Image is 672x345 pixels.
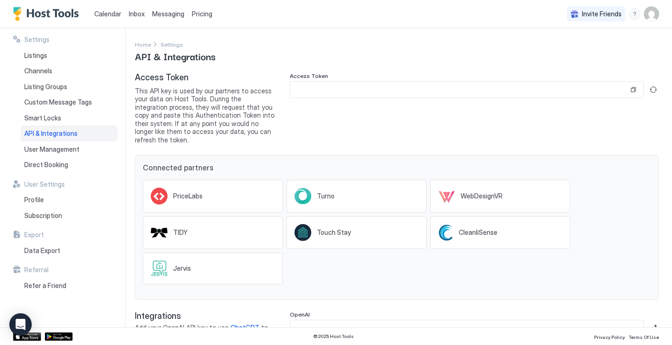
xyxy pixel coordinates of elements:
[129,10,145,18] span: Inbox
[161,39,183,49] a: Settings
[13,7,83,21] a: Host Tools Logo
[152,10,184,18] span: Messaging
[24,114,61,122] span: Smart Locks
[290,72,328,79] span: Access Token
[135,39,151,49] a: Home
[24,83,67,91] span: Listing Groups
[21,110,118,126] a: Smart Locks
[648,323,659,334] button: Edit
[24,145,79,154] span: User Management
[192,10,212,18] span: Pricing
[231,324,259,331] a: ChatGPT
[135,49,216,63] span: API & Integrations
[135,41,151,48] span: Home
[24,161,68,169] span: Direct Booking
[629,85,638,94] button: Copy
[430,180,570,212] a: WebDesignVR
[173,192,203,200] span: PriceLabs
[24,51,47,60] span: Listings
[94,10,121,18] span: Calendar
[629,334,659,340] span: Terms Of Use
[143,253,283,284] a: Jervis
[629,331,659,341] a: Terms Of Use
[24,282,66,290] span: Refer a Friend
[287,216,427,249] a: Touch Stay
[24,246,60,255] span: Data Export
[135,311,275,322] span: Integrations
[152,9,184,19] a: Messaging
[21,63,118,79] a: Channels
[143,163,651,172] span: Connected partners
[430,216,570,249] a: CleanliSense
[21,278,118,294] a: Refer a Friend
[13,332,41,341] a: App Store
[173,228,188,237] span: TIDY
[317,192,335,200] span: Turno
[459,228,497,237] span: CleanliSense
[24,211,62,220] span: Subscription
[24,129,77,138] span: API & Integrations
[629,8,640,20] div: menu
[24,67,52,75] span: Channels
[290,82,629,98] input: Input Field
[143,216,283,249] a: TIDY
[21,141,118,157] a: User Management
[21,243,118,259] a: Data Export
[290,320,644,336] input: Input Field
[94,9,121,19] a: Calendar
[317,228,351,237] span: Touch Stay
[129,9,145,19] a: Inbox
[594,334,625,340] span: Privacy Policy
[21,48,118,63] a: Listings
[143,180,283,212] a: PriceLabs
[161,39,183,49] div: Breadcrumb
[21,208,118,224] a: Subscription
[21,192,118,208] a: Profile
[161,41,183,48] span: Settings
[45,332,73,341] a: Google Play Store
[24,196,44,204] span: Profile
[461,192,503,200] span: WebDesignVR
[21,79,118,95] a: Listing Groups
[648,84,659,95] button: Generate new token
[24,98,92,106] span: Custom Message Tags
[290,311,310,318] span: OpenAI
[21,94,118,110] a: Custom Message Tags
[287,180,427,212] a: Turno
[9,313,32,336] div: Open Intercom Messenger
[21,157,118,173] a: Direct Booking
[24,35,49,44] span: Settings
[24,266,49,274] span: Referral
[24,180,65,189] span: User Settings
[135,39,151,49] div: Breadcrumb
[644,7,659,21] div: User profile
[582,10,622,18] span: Invite Friends
[135,72,275,83] span: Access Token
[21,126,118,141] a: API & Integrations
[313,333,354,339] span: © 2025 Host Tools
[135,87,275,144] span: This API key is used by our partners to access your data on Host Tools. During the integration pr...
[173,264,191,273] span: Jervis
[594,331,625,341] a: Privacy Policy
[24,231,44,239] span: Export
